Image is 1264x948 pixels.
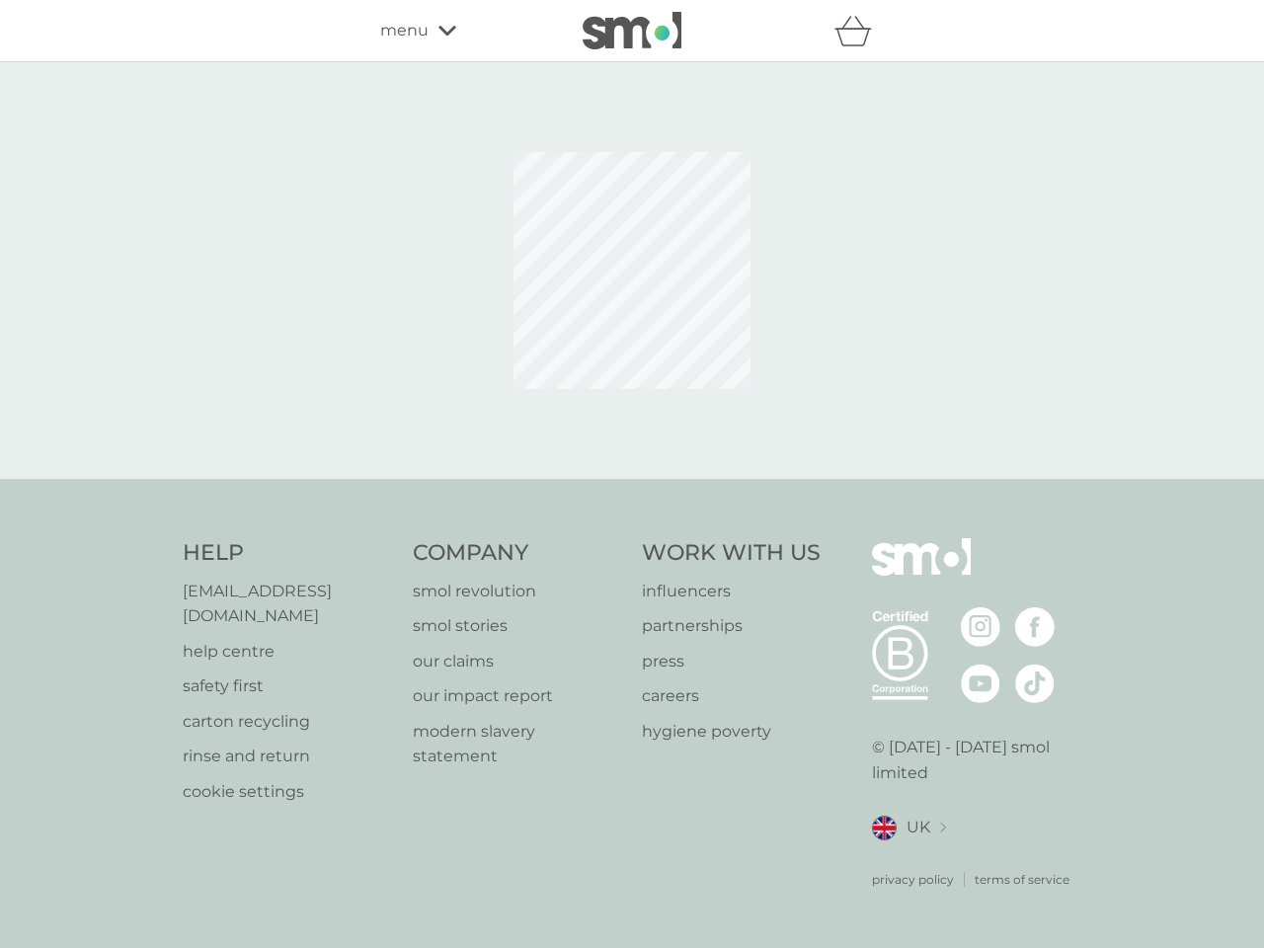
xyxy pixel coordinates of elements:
span: menu [380,18,429,43]
div: basket [834,11,884,50]
a: [EMAIL_ADDRESS][DOMAIN_NAME] [183,579,393,629]
img: smol [872,538,971,605]
a: cookie settings [183,779,393,805]
h4: Help [183,538,393,569]
img: visit the smol Youtube page [961,664,1000,703]
img: visit the smol Facebook page [1015,607,1055,647]
a: smol revolution [413,579,623,604]
img: UK flag [872,816,897,840]
img: visit the smol Tiktok page [1015,664,1055,703]
a: smol stories [413,613,623,639]
h4: Work With Us [642,538,821,569]
a: help centre [183,639,393,665]
span: UK [907,815,930,840]
a: rinse and return [183,744,393,769]
a: partnerships [642,613,821,639]
a: terms of service [975,870,1069,889]
img: smol [583,12,681,49]
img: select a new location [940,823,946,833]
a: our claims [413,649,623,674]
a: press [642,649,821,674]
p: © [DATE] - [DATE] smol limited [872,735,1082,785]
a: our impact report [413,683,623,709]
a: careers [642,683,821,709]
a: hygiene poverty [642,719,821,745]
a: carton recycling [183,709,393,735]
a: modern slavery statement [413,719,623,769]
a: influencers [642,579,821,604]
a: privacy policy [872,870,954,889]
img: visit the smol Instagram page [961,607,1000,647]
h4: Company [413,538,623,569]
a: safety first [183,673,393,699]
